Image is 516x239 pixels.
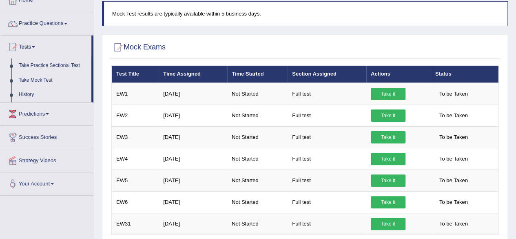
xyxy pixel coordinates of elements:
a: Take it [371,174,405,187]
td: Full test [288,105,366,126]
a: Practice Questions [0,12,93,33]
td: Full test [288,213,366,235]
td: Full test [288,126,366,148]
span: To be Taken [435,131,472,143]
td: EW31 [112,213,159,235]
a: Take it [371,131,405,143]
td: Full test [288,170,366,191]
a: Take it [371,196,405,208]
th: Section Assigned [288,66,366,83]
td: [DATE] [159,191,227,213]
h2: Mock Exams [111,41,166,54]
td: Full test [288,148,366,170]
td: EW3 [112,126,159,148]
td: EW6 [112,191,159,213]
a: Take it [371,218,405,230]
td: Not Started [227,148,288,170]
td: [DATE] [159,83,227,105]
td: Full test [288,191,366,213]
td: [DATE] [159,170,227,191]
a: Your Account [0,172,93,193]
a: Success Stories [0,126,93,146]
th: Time Assigned [159,66,227,83]
a: Tests [0,36,91,56]
span: To be Taken [435,153,472,165]
a: Take it [371,88,405,100]
a: Take it [371,109,405,122]
th: Time Started [227,66,288,83]
a: Strategy Videos [0,149,93,170]
span: To be Taken [435,218,472,230]
td: [DATE] [159,105,227,126]
td: [DATE] [159,126,227,148]
th: Status [431,66,498,83]
td: Full test [288,83,366,105]
span: To be Taken [435,196,472,208]
td: [DATE] [159,213,227,235]
span: To be Taken [435,174,472,187]
td: EW4 [112,148,159,170]
a: Take Practice Sectional Test [15,58,91,73]
a: History [15,87,91,102]
td: EW2 [112,105,159,126]
td: Not Started [227,105,288,126]
a: Take Mock Test [15,73,91,88]
td: Not Started [227,83,288,105]
span: To be Taken [435,109,472,122]
td: Not Started [227,191,288,213]
td: [DATE] [159,148,227,170]
td: Not Started [227,213,288,235]
a: Predictions [0,103,93,123]
td: Not Started [227,126,288,148]
td: EW5 [112,170,159,191]
a: Take it [371,153,405,165]
p: Mock Test results are typically available within 5 business days. [112,10,499,18]
td: EW1 [112,83,159,105]
span: To be Taken [435,88,472,100]
td: Not Started [227,170,288,191]
th: Actions [366,66,431,83]
th: Test Title [112,66,159,83]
